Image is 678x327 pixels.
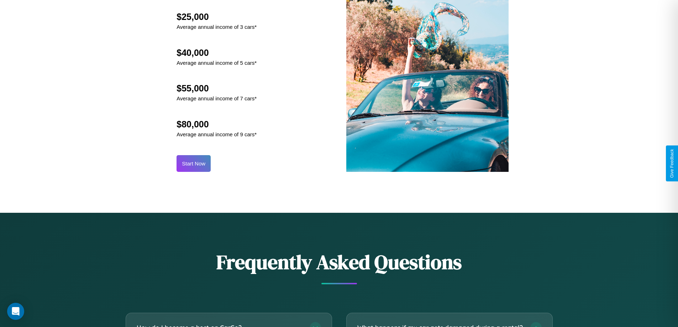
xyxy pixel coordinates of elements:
[669,149,674,178] div: Give Feedback
[177,130,257,139] p: Average annual income of 9 cars*
[7,303,24,320] div: Open Intercom Messenger
[126,248,553,276] h2: Frequently Asked Questions
[177,119,257,130] h2: $80,000
[177,22,257,32] p: Average annual income of 3 cars*
[177,48,257,58] h2: $40,000
[177,12,257,22] h2: $25,000
[177,58,257,68] p: Average annual income of 5 cars*
[177,94,257,103] p: Average annual income of 7 cars*
[177,83,257,94] h2: $55,000
[177,155,211,172] button: Start Now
